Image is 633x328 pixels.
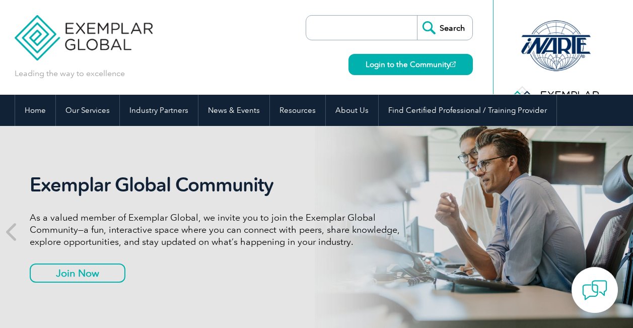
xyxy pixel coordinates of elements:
a: Industry Partners [120,95,198,126]
p: Leading the way to excellence [15,68,125,79]
a: Find Certified Professional / Training Provider [379,95,556,126]
a: Join Now [30,264,125,283]
a: Home [15,95,55,126]
a: Our Services [56,95,119,126]
img: contact-chat.png [582,278,607,303]
img: open_square.png [450,61,456,67]
a: About Us [326,95,378,126]
h2: Exemplar Global Community [30,173,407,196]
a: Resources [270,95,325,126]
input: Search [417,16,472,40]
a: News & Events [198,95,269,126]
a: Login to the Community [348,54,473,75]
p: As a valued member of Exemplar Global, we invite you to join the Exemplar Global Community—a fun,... [30,212,407,248]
